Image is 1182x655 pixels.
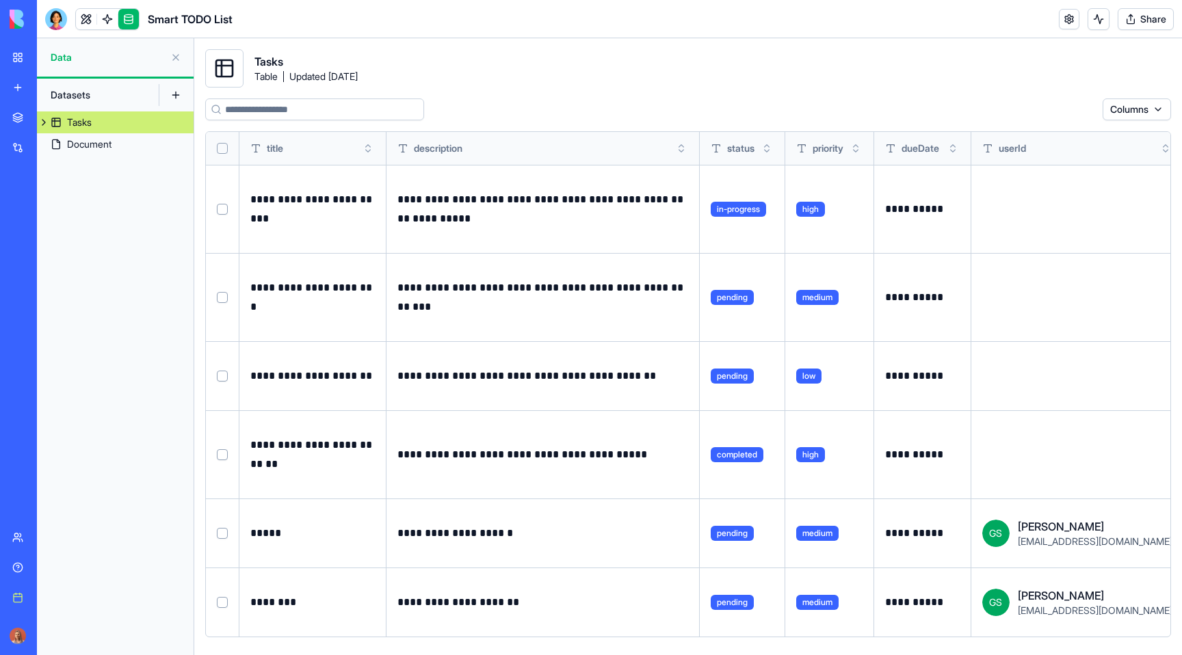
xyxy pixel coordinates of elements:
[217,449,228,460] button: Select row
[1103,98,1171,120] button: Columns
[217,204,228,215] button: Select row
[796,447,825,462] span: high
[999,142,1026,155] span: userId
[1118,8,1174,30] button: Share
[711,202,766,217] span: in-progress
[982,589,1010,616] span: GS
[254,70,358,83] span: Table Updated [DATE]
[796,595,839,610] span: medium
[67,137,111,151] div: Document
[37,111,194,133] a: Tasks
[267,142,283,155] span: title
[711,526,754,541] span: pending
[217,143,228,154] button: Select all
[674,142,688,155] button: Toggle sort
[727,142,754,155] span: status
[1018,518,1104,535] span: [PERSON_NAME]
[414,142,462,155] span: description
[51,51,165,64] span: Data
[254,53,283,70] span: Tasks
[849,142,863,155] button: Toggle sort
[37,133,194,155] a: Document
[217,528,228,539] button: Select row
[813,142,843,155] span: priority
[361,142,375,155] button: Toggle sort
[217,597,228,608] button: Select row
[1018,604,1172,616] span: [EMAIL_ADDRESS][DOMAIN_NAME]
[796,290,839,305] span: medium
[1018,535,1172,547] span: [EMAIL_ADDRESS][DOMAIN_NAME]
[711,595,754,610] span: pending
[902,142,939,155] span: dueDate
[1159,142,1172,155] button: Toggle sort
[760,142,774,155] button: Toggle sort
[10,628,26,644] img: Marina_gj5dtt.jpg
[217,371,228,382] button: Select row
[44,84,153,106] div: Datasets
[711,290,754,305] span: pending
[10,10,94,29] img: logo
[796,369,822,384] span: low
[946,142,960,155] button: Toggle sort
[982,520,1010,547] span: GS
[796,526,839,541] span: medium
[67,116,92,129] div: Tasks
[1018,587,1104,604] span: [PERSON_NAME]
[796,202,825,217] span: high
[711,447,763,462] span: completed
[711,369,754,384] span: pending
[148,11,233,27] h1: Smart TODO List
[217,292,228,303] button: Select row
